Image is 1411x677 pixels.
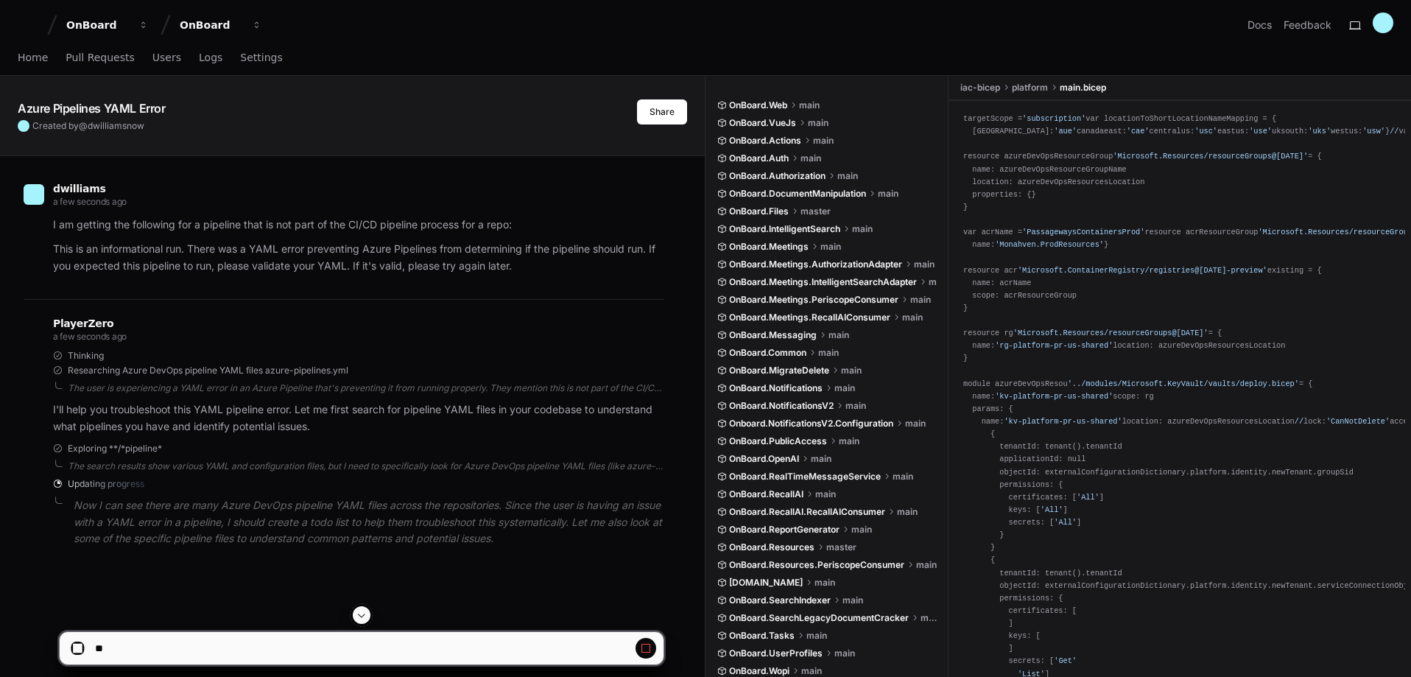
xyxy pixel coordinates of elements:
span: OnBoard.DocumentManipulation [729,188,866,200]
span: OnBoard.Messaging [729,329,817,341]
p: I am getting the following for a pipeline that is not part of the CI/CD pipeline process for a repo: [53,217,664,234]
span: OnBoard.Notifications [729,382,823,394]
span: OnBoard.Meetings.AuthorizationAdapter [729,259,902,270]
span: a few seconds ago [53,331,127,342]
span: OnBoard.Web [729,99,787,111]
a: Logs [199,41,222,75]
span: main [811,453,831,465]
span: Exploring **/*pipeline* [68,443,162,455]
span: Users [152,53,181,62]
span: main [910,294,931,306]
a: Users [152,41,181,75]
span: a few seconds ago [53,196,127,207]
span: OnBoard.Meetings.PeriscopeConsumer [729,294,898,306]
span: 'Monahven.ProdResources' [995,240,1104,249]
span: main [852,223,873,235]
span: OnBoard.Resources.PeriscopeConsumer [729,559,904,571]
span: OnBoard.OpenAI [729,453,799,465]
div: OnBoard [66,18,130,32]
span: main [808,117,828,129]
span: now [127,120,144,131]
button: OnBoard [174,12,268,38]
span: Thinking [68,350,104,362]
span: OnBoard.Authorization [729,170,826,182]
span: Onboard.NotificationsV2.Configuration [729,418,893,429]
p: This is an informational run. There was a YAML error preventing Azure Pipelines from determining ... [53,241,664,275]
span: 'All' [1054,518,1077,527]
span: main [839,435,859,447]
span: main [828,329,849,341]
span: main [813,135,834,147]
span: Updating progress [68,478,144,490]
span: Created by [32,120,144,132]
span: [DOMAIN_NAME] [729,577,803,589]
span: 'cae' [1127,127,1150,136]
button: Feedback [1284,18,1331,32]
span: OnBoard.Auth [729,152,789,164]
span: 'CanNotDelete' [1326,417,1390,426]
a: Home [18,41,48,75]
span: main [878,188,898,200]
span: main [834,382,855,394]
span: @ [79,120,88,131]
span: OnBoard.Meetings.IntelligentSearchAdapter [729,276,917,288]
span: main [814,577,835,589]
span: OnBoard.Common [729,347,806,359]
span: OnBoard.Resources [729,541,814,553]
span: main [914,259,935,270]
span: OnBoard.SearchIndexer [729,594,831,606]
span: 'subscription' [1022,114,1085,123]
span: platform [1012,82,1048,94]
span: Researching Azure DevOps pipeline YAML files azure-pipelines.yml [68,365,348,376]
span: main [800,152,821,164]
button: Share [637,99,687,124]
span: main [799,99,820,111]
span: 'rg-platform-pr-us-shared' [995,341,1113,350]
span: OnBoard.Actions [729,135,801,147]
span: '../modules/Microsoft.KeyVault/vaults/deploy.bicep' [1068,379,1299,388]
span: OnBoard.MigrateDelete [729,365,829,376]
span: 'All' [1077,493,1099,502]
span: 'kv-platform-pr-us-shared' [995,392,1113,401]
div: The user is experiencing a YAML error in an Azure Pipeline that's preventing it from running prop... [68,382,664,394]
span: OnBoard.Meetings.RecallAIConsumer [729,312,890,323]
p: I'll help you troubleshoot this YAML pipeline error. Let me first search for pipeline YAML files ... [53,401,664,435]
span: 'Microsoft.Resources/resourceGroups@[DATE]' [1113,152,1308,161]
span: Home [18,53,48,62]
span: main [916,559,937,571]
button: OnBoard [60,12,155,38]
span: 'Microsoft.Resources/resourceGroups@[DATE]' [1013,329,1208,337]
span: dwilliams [88,120,127,131]
div: The search results show various YAML and configuration files, but I need to specifically look for... [68,460,664,472]
span: 'kv-platform-pr-us-shared' [1004,417,1122,426]
span: main [902,312,923,323]
span: // [1295,417,1303,426]
span: main [818,347,839,359]
span: Pull Requests [66,53,134,62]
span: Logs [199,53,222,62]
span: OnBoard.Files [729,206,789,217]
span: iac-bicep [960,82,1000,94]
a: Pull Requests [66,41,134,75]
span: main [845,400,866,412]
span: Settings [240,53,282,62]
span: OnBoard.NotificationsV2 [729,400,834,412]
span: main [851,524,872,536]
div: OnBoard [180,18,243,32]
span: OnBoard.RecallAI [729,488,803,500]
span: master [800,206,831,217]
span: main [841,365,862,376]
span: 'aue' [1054,127,1077,136]
span: OnBoard.RealTimeMessageService [729,471,881,483]
span: main [929,276,937,288]
span: OnBoard.Meetings [729,241,809,253]
span: main [842,594,863,606]
span: OnBoard.VueJs [729,117,796,129]
a: Settings [240,41,282,75]
span: 'All' [1041,505,1063,514]
p: Now I can see there are many Azure DevOps pipeline YAML files across the repositories. Since the ... [74,497,664,547]
span: OnBoard.PublicAccess [729,435,827,447]
span: PlayerZero [53,319,113,328]
span: OnBoard.RecallAI.RecallAIConsumer [729,506,885,518]
span: // [1390,127,1398,136]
